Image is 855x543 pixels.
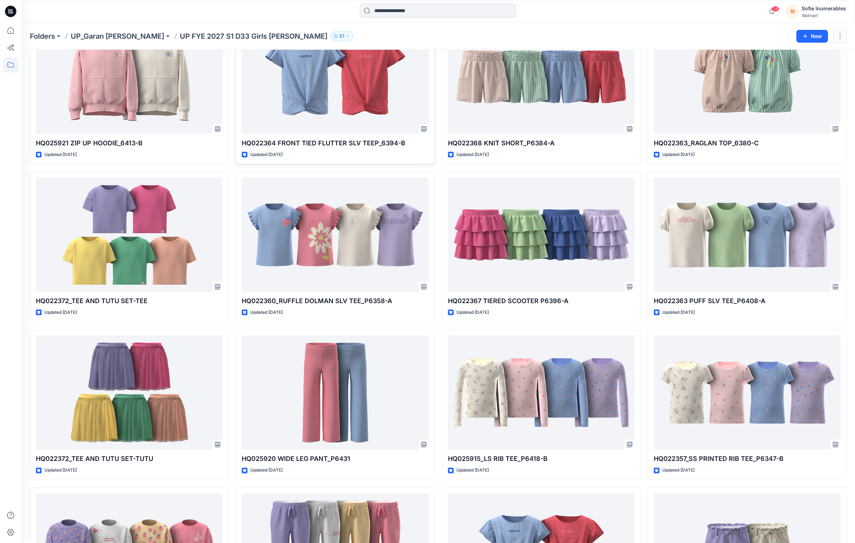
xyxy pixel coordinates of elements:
p: HQ022363 PUFF SLV TEE_P6408-A [654,296,840,306]
p: Updated [DATE] [662,467,695,474]
p: Updated [DATE] [44,309,77,316]
a: HQ022364 FRONT TIED FLUTTER SLV TEEP_6394-B [242,20,428,134]
a: HQ022367 TIERED SCOOTER P6396-A [448,177,635,292]
p: Updated [DATE] [250,467,283,474]
a: HQ022363_RAGLAN TOP_6380-C [654,20,840,134]
a: HQ025920 WIDE LEG PANT_P6431 [242,335,428,450]
p: HQ022364 FRONT TIED FLUTTER SLV TEEP_6394-B [242,138,428,148]
div: Sofie Inumerables [802,4,846,13]
a: HQ022357_SS PRINTED RIB TEE_P6347-B [654,335,840,450]
button: New [796,30,828,43]
p: HQ022357_SS PRINTED RIB TEE_P6347-B [654,454,840,464]
p: 37 [339,32,344,40]
p: Updated [DATE] [662,151,695,158]
div: SI [786,5,799,18]
p: HQ022367 TIERED SCOOTER P6396-A [448,296,635,306]
a: HQ025915_LS RIB TEE_P6418-B [448,335,635,450]
a: HQ022368 KNIT SHORT_P6384-A [448,20,635,134]
p: HQ025921 ZIP UP HOODIE_6413-B [36,138,223,148]
p: HQ022372_TEE AND TUTU SET-TUTU [36,454,223,464]
p: HQ022368 KNIT SHORT_P6384-A [448,138,635,148]
p: Updated [DATE] [456,467,489,474]
a: Folders [30,31,55,41]
span: 24 [771,6,779,12]
p: Updated [DATE] [456,309,489,316]
p: Updated [DATE] [250,309,283,316]
p: HQ022372_TEE AND TUTU SET-TEE [36,296,223,306]
p: Updated [DATE] [250,151,283,158]
p: HQ025920 WIDE LEG PANT_P6431 [242,454,428,464]
a: HQ022360_RUFFLE DOLMAN SLV TEE_P6358-A [242,177,428,292]
p: Updated [DATE] [662,309,695,316]
a: HQ022372_TEE AND TUTU SET-TUTU [36,335,223,450]
p: Updated [DATE] [44,151,77,158]
a: HQ022372_TEE AND TUTU SET-TEE [36,177,223,292]
p: HQ022360_RUFFLE DOLMAN SLV TEE_P6358-A [242,296,428,306]
a: HQ025921 ZIP UP HOODIE_6413-B [36,20,223,134]
p: HQ022363_RAGLAN TOP_6380-C [654,138,840,148]
a: HQ022363 PUFF SLV TEE_P6408-A [654,177,840,292]
p: HQ025915_LS RIB TEE_P6418-B [448,454,635,464]
button: 37 [330,31,353,41]
p: UP FYE 2027 S1 D33 Girls [PERSON_NAME] [180,31,327,41]
p: Updated [DATE] [456,151,489,158]
p: Updated [DATE] [44,467,77,474]
div: Walmart [802,13,846,18]
a: UP_Garan [PERSON_NAME] [71,31,164,41]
